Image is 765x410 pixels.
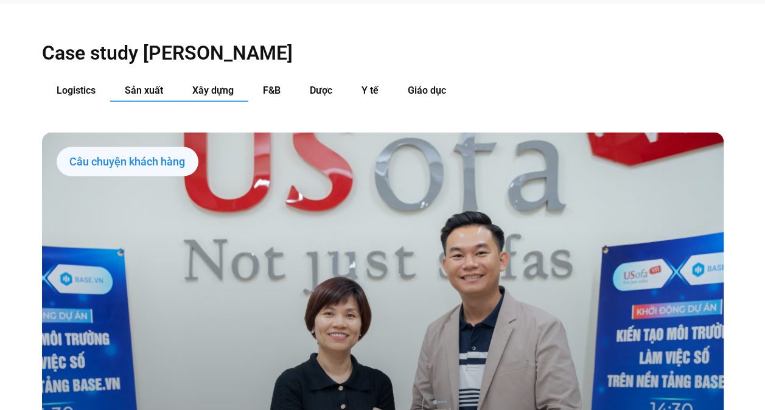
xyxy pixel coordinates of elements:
[57,85,96,96] span: Logistics
[408,85,446,96] span: Giáo dục
[57,147,198,176] div: Câu chuyện khách hàng
[125,85,163,96] span: Sản xuất
[362,85,379,96] span: Y tế
[192,85,234,96] span: Xây dựng
[263,85,281,96] span: F&B
[42,41,724,65] h2: Case study [PERSON_NAME]
[310,85,332,96] span: Dược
